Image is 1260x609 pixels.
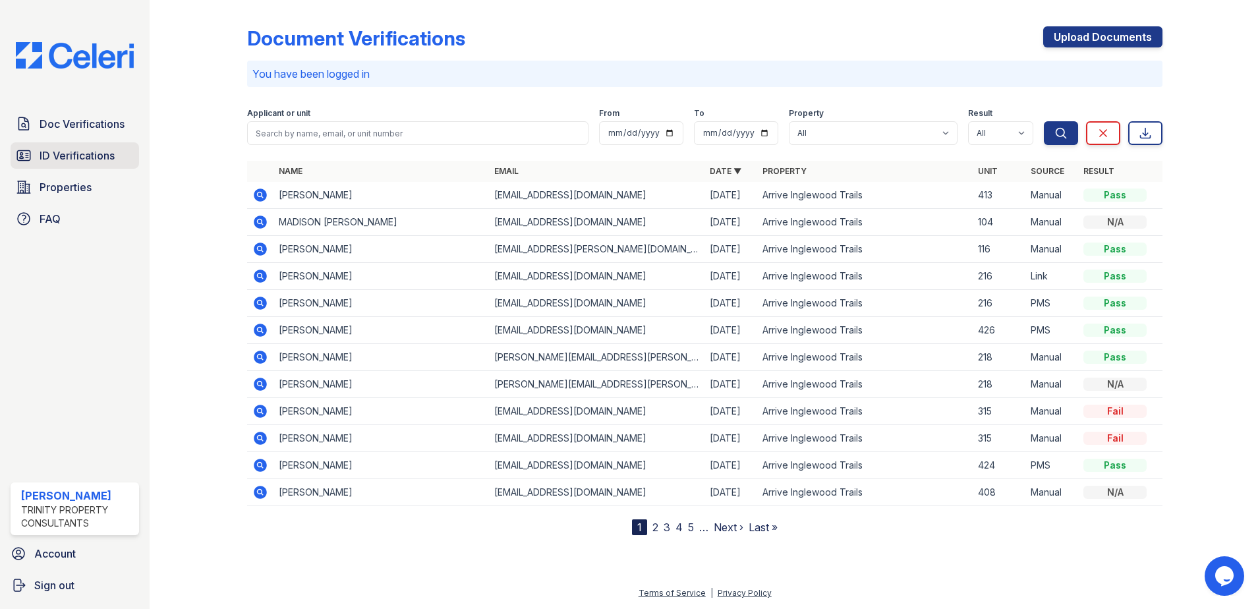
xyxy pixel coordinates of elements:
div: Fail [1083,405,1147,418]
td: [PERSON_NAME] [273,236,489,263]
a: 4 [675,521,683,534]
div: N/A [1083,378,1147,391]
div: Fail [1083,432,1147,445]
td: [DATE] [704,317,757,344]
div: | [710,588,713,598]
span: Account [34,546,76,562]
td: 408 [973,479,1025,506]
td: [PERSON_NAME] [273,290,489,317]
p: You have been logged in [252,66,1157,82]
td: [DATE] [704,398,757,425]
div: Pass [1083,324,1147,337]
span: FAQ [40,211,61,227]
td: 104 [973,209,1025,236]
span: … [699,519,708,535]
td: [PERSON_NAME] [273,371,489,398]
td: [DATE] [704,236,757,263]
td: [EMAIL_ADDRESS][DOMAIN_NAME] [489,479,704,506]
div: Pass [1083,270,1147,283]
td: [PERSON_NAME] [273,344,489,371]
td: Arrive Inglewood Trails [757,398,973,425]
input: Search by name, email, or unit number [247,121,588,145]
td: [EMAIL_ADDRESS][DOMAIN_NAME] [489,290,704,317]
td: [DATE] [704,209,757,236]
a: Name [279,166,302,176]
td: Manual [1025,344,1078,371]
td: [DATE] [704,425,757,452]
td: Arrive Inglewood Trails [757,479,973,506]
a: Doc Verifications [11,111,139,137]
td: [DATE] [704,452,757,479]
td: PMS [1025,290,1078,317]
a: Terms of Service [639,588,706,598]
td: Arrive Inglewood Trails [757,452,973,479]
td: Arrive Inglewood Trails [757,290,973,317]
td: [PERSON_NAME] [273,182,489,209]
div: Pass [1083,188,1147,202]
td: [EMAIL_ADDRESS][DOMAIN_NAME] [489,182,704,209]
a: Next › [714,521,743,534]
td: [PERSON_NAME][EMAIL_ADDRESS][PERSON_NAME][DOMAIN_NAME] [489,371,704,398]
td: [PERSON_NAME] [273,263,489,290]
td: 216 [973,290,1025,317]
span: Sign out [34,577,74,593]
a: 2 [652,521,658,534]
div: Pass [1083,351,1147,364]
td: 315 [973,425,1025,452]
td: [EMAIL_ADDRESS][DOMAIN_NAME] [489,317,704,344]
td: Arrive Inglewood Trails [757,263,973,290]
a: Property [762,166,807,176]
label: Applicant or unit [247,108,310,119]
span: Doc Verifications [40,116,125,132]
span: Properties [40,179,92,195]
td: Manual [1025,236,1078,263]
a: Last » [749,521,778,534]
td: PMS [1025,452,1078,479]
td: 315 [973,398,1025,425]
img: CE_Logo_Blue-a8612792a0a2168367f1c8372b55b34899dd931a85d93a1a3d3e32e68fde9ad4.png [5,42,144,69]
a: Date ▼ [710,166,741,176]
td: Arrive Inglewood Trails [757,425,973,452]
div: Pass [1083,297,1147,310]
a: Unit [978,166,998,176]
td: 413 [973,182,1025,209]
td: 116 [973,236,1025,263]
td: 424 [973,452,1025,479]
td: Manual [1025,398,1078,425]
div: [PERSON_NAME] [21,488,134,504]
td: [DATE] [704,290,757,317]
td: Arrive Inglewood Trails [757,317,973,344]
td: Manual [1025,209,1078,236]
td: 216 [973,263,1025,290]
td: Arrive Inglewood Trails [757,182,973,209]
label: Result [968,108,992,119]
td: 218 [973,371,1025,398]
a: Sign out [5,572,144,598]
td: [PERSON_NAME] [273,398,489,425]
div: N/A [1083,486,1147,499]
a: Source [1031,166,1064,176]
td: Manual [1025,371,1078,398]
td: [PERSON_NAME] [273,452,489,479]
td: [DATE] [704,479,757,506]
td: [PERSON_NAME][EMAIL_ADDRESS][PERSON_NAME][DOMAIN_NAME] [489,344,704,371]
td: Manual [1025,479,1078,506]
div: Document Verifications [247,26,465,50]
label: Property [789,108,824,119]
a: Account [5,540,144,567]
div: N/A [1083,216,1147,229]
td: [EMAIL_ADDRESS][DOMAIN_NAME] [489,398,704,425]
iframe: chat widget [1205,556,1247,596]
td: [EMAIL_ADDRESS][PERSON_NAME][DOMAIN_NAME] [489,236,704,263]
td: Arrive Inglewood Trails [757,344,973,371]
td: Arrive Inglewood Trails [757,209,973,236]
div: 1 [632,519,647,535]
a: Upload Documents [1043,26,1162,47]
td: MADISON [PERSON_NAME] [273,209,489,236]
label: To [694,108,704,119]
td: [EMAIL_ADDRESS][DOMAIN_NAME] [489,425,704,452]
a: Properties [11,174,139,200]
a: FAQ [11,206,139,232]
a: 3 [664,521,670,534]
